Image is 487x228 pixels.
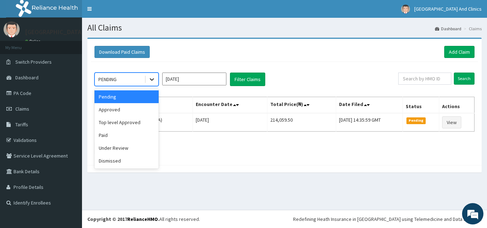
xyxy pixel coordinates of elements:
[82,210,487,228] footer: All rights reserved.
[87,23,482,32] h1: All Claims
[442,116,461,128] a: View
[94,154,159,167] div: Dismissed
[94,46,150,58] button: Download Paid Claims
[94,142,159,154] div: Under Review
[25,29,115,35] p: [GEOGRAPHIC_DATA] And Clinics
[403,97,439,113] th: Status
[336,97,403,113] th: Date Filed
[25,39,42,44] a: Online
[15,74,39,81] span: Dashboard
[193,113,267,132] td: [DATE]
[439,97,475,113] th: Actions
[15,121,28,128] span: Tariffs
[193,97,267,113] th: Encounter Date
[406,117,426,124] span: Pending
[87,216,159,222] strong: Copyright © 2017 .
[414,6,482,12] span: [GEOGRAPHIC_DATA] And Clinics
[94,129,159,142] div: Paid
[462,26,482,32] li: Claims
[435,26,461,32] a: Dashboard
[98,76,117,83] div: PENDING
[336,113,403,132] td: [DATE] 14:35:59 GMT
[162,73,226,85] input: Select Month and Year
[15,59,52,65] span: Switch Providers
[230,73,265,86] button: Filter Claims
[15,106,29,112] span: Claims
[94,103,159,116] div: Approved
[398,73,451,85] input: Search by HMO ID
[293,216,482,223] div: Redefining Heath Insurance in [GEOGRAPHIC_DATA] using Telemedicine and Data Science!
[454,73,475,85] input: Search
[4,21,20,37] img: User Image
[127,216,158,222] a: RelianceHMO
[401,5,410,14] img: User Image
[94,116,159,129] div: Top level Approved
[94,90,159,103] div: Pending
[267,97,336,113] th: Total Price(₦)
[444,46,475,58] a: Add Claim
[267,113,336,132] td: 214,059.50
